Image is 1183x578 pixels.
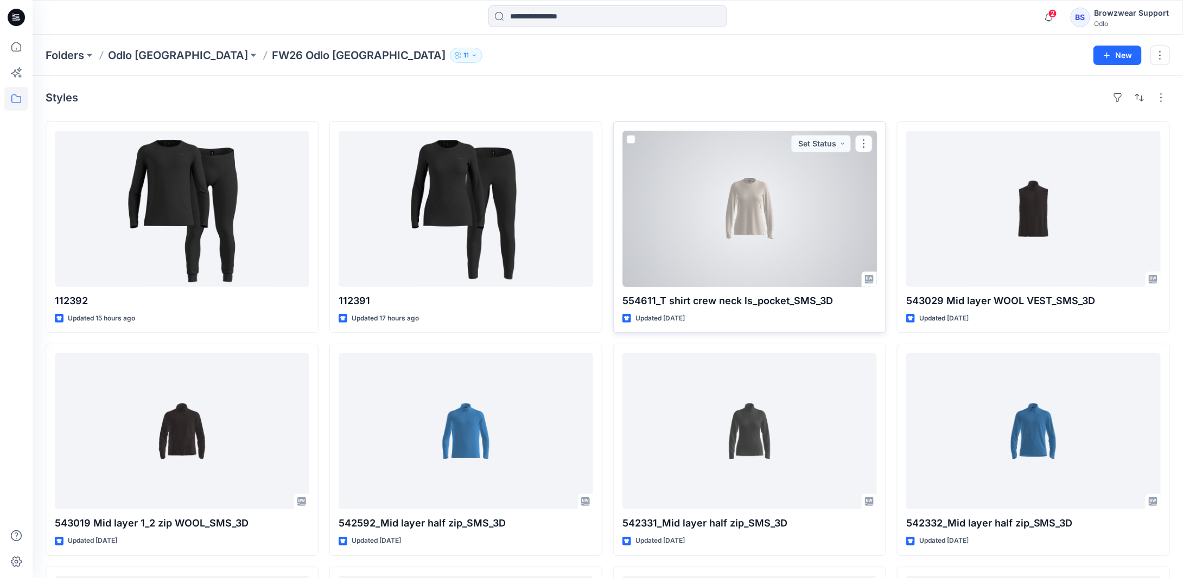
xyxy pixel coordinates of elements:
p: Updated [DATE] [635,313,685,324]
div: Browzwear Support [1095,7,1169,20]
span: 2 [1048,9,1057,18]
p: FW26 Odlo [GEOGRAPHIC_DATA] [272,48,446,63]
p: 542331_Mid layer half zip_SMS_3D [622,516,877,531]
p: Updated [DATE] [919,535,969,547]
p: 554611_T shirt crew neck ls_pocket_SMS_3D [622,293,877,309]
a: Odlo [GEOGRAPHIC_DATA] [108,48,248,63]
a: 112391 [339,131,593,287]
a: 112392 [55,131,309,287]
p: Updated [DATE] [68,535,117,547]
p: 112391 [339,293,593,309]
p: 543029 Mid layer WOOL VEST_SMS_3D [906,293,1161,309]
h4: Styles [46,91,78,104]
a: 543019 Mid layer 1_2 zip WOOL_SMS_3D [55,353,309,509]
a: 542592_Mid layer half zip_SMS_3D [339,353,593,509]
a: 554611_T shirt crew neck ls_pocket_SMS_3D [622,131,877,287]
a: Folders [46,48,84,63]
div: Odlo [1095,20,1169,28]
button: New [1093,46,1142,65]
p: 11 [463,49,469,61]
p: 542332_Mid layer half zip_SMS_3D [906,516,1161,531]
p: 542592_Mid layer half zip_SMS_3D [339,516,593,531]
p: Updated [DATE] [919,313,969,324]
p: Updated 17 hours ago [352,313,419,324]
button: 11 [450,48,482,63]
div: BS [1071,8,1090,27]
p: Updated [DATE] [352,535,401,547]
p: Updated 15 hours ago [68,313,135,324]
a: 543029 Mid layer WOOL VEST_SMS_3D [906,131,1161,287]
a: 542332_Mid layer half zip_SMS_3D [906,353,1161,509]
p: 112392 [55,293,309,309]
p: Updated [DATE] [635,535,685,547]
p: 543019 Mid layer 1_2 zip WOOL_SMS_3D [55,516,309,531]
a: 542331_Mid layer half zip_SMS_3D [622,353,877,509]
